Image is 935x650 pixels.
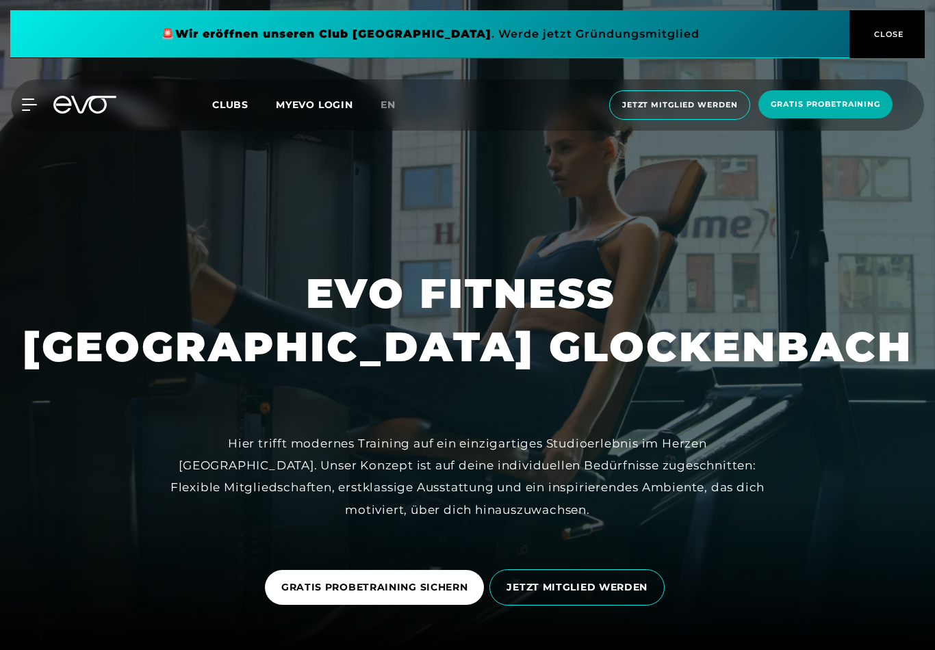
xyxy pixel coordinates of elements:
[212,99,248,111] span: Clubs
[605,90,754,120] a: Jetzt Mitglied werden
[23,267,912,374] h1: EVO FITNESS [GEOGRAPHIC_DATA] GLOCKENBACH
[507,580,648,595] span: JETZT MITGLIED WERDEN
[871,28,904,40] span: CLOSE
[265,560,490,615] a: GRATIS PROBETRAINING SICHERN
[849,10,925,58] button: CLOSE
[771,99,880,110] span: Gratis Probetraining
[489,559,670,616] a: JETZT MITGLIED WERDEN
[212,98,276,111] a: Clubs
[754,90,897,120] a: Gratis Probetraining
[159,432,776,521] div: Hier trifft modernes Training auf ein einzigartiges Studioerlebnis im Herzen [GEOGRAPHIC_DATA]. U...
[281,580,468,595] span: GRATIS PROBETRAINING SICHERN
[381,97,412,113] a: en
[622,99,737,111] span: Jetzt Mitglied werden
[276,99,353,111] a: MYEVO LOGIN
[381,99,396,111] span: en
